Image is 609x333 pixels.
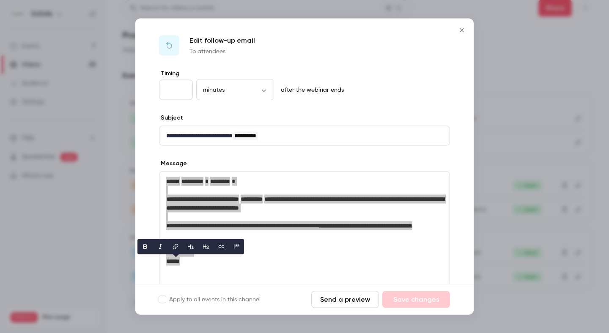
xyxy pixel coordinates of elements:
label: Message [159,159,187,168]
button: italic [154,240,167,253]
button: link [169,240,182,253]
button: bold [138,240,152,253]
label: Timing [159,69,450,78]
button: Close [453,22,470,39]
label: Subject [159,114,183,122]
div: editor [159,172,450,271]
div: editor [159,126,450,145]
p: Edit follow-up email [189,35,255,46]
button: Send a preview [311,291,379,308]
p: after the webinar ends [277,86,344,94]
p: To attendees [189,47,255,56]
div: minutes [196,85,274,94]
label: Apply to all events in this channel [159,295,261,304]
button: blockquote [230,240,243,253]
